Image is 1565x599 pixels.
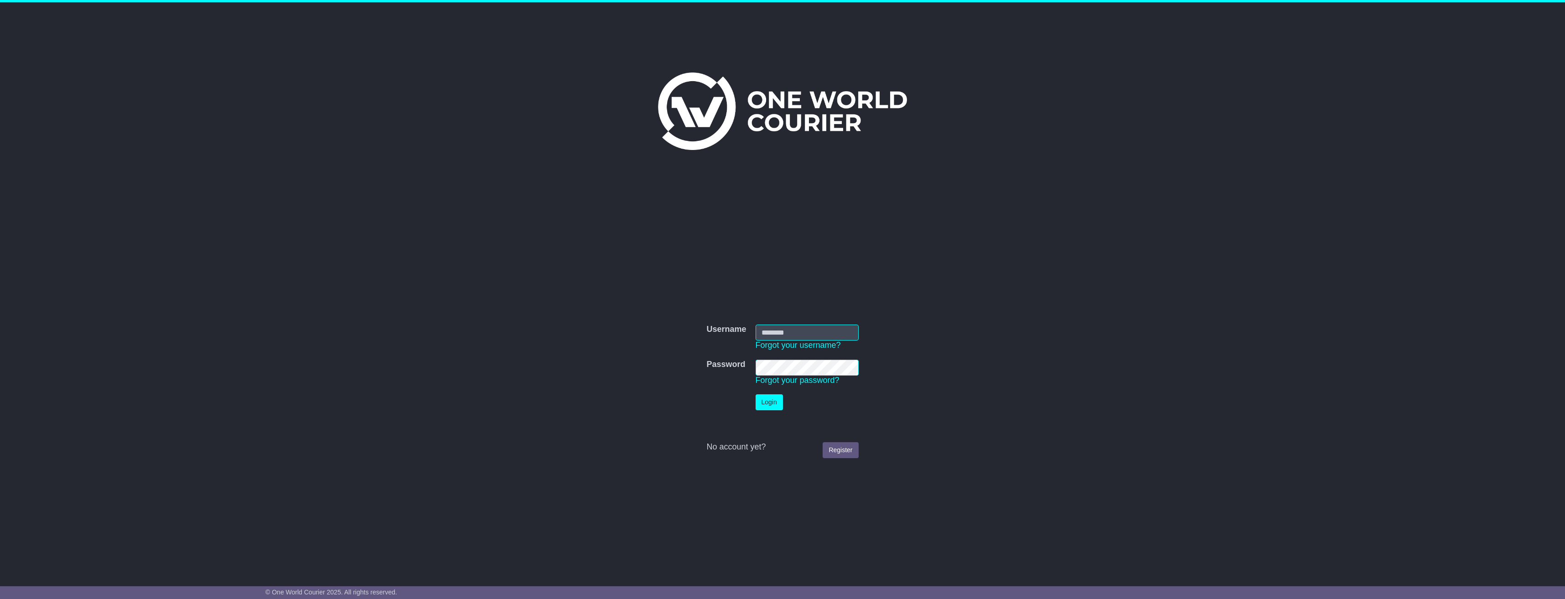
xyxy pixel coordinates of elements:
span: © One World Courier 2025. All rights reserved. [265,589,397,596]
label: Username [706,325,746,335]
img: One World [658,72,907,150]
a: Forgot your username? [756,341,841,350]
a: Register [823,442,858,458]
button: Login [756,394,783,410]
a: Forgot your password? [756,376,840,385]
div: No account yet? [706,442,858,452]
label: Password [706,360,745,370]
